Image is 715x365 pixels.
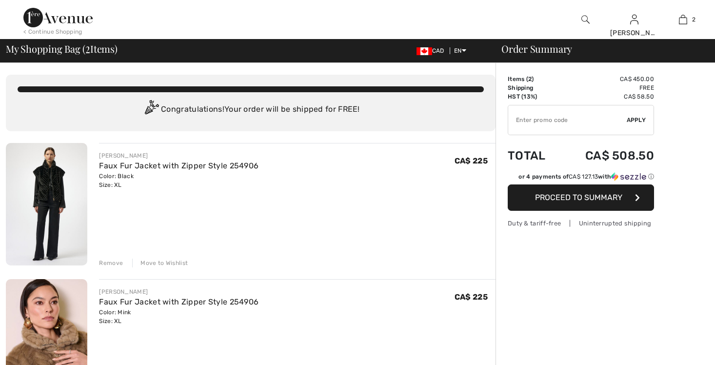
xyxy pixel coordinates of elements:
[569,173,598,180] span: CA$ 127.13
[528,76,532,82] span: 2
[417,47,448,54] span: CAD
[559,75,654,83] td: CA$ 450.00
[559,92,654,101] td: CA$ 58.50
[85,41,90,54] span: 2
[627,116,646,124] span: Apply
[659,14,707,25] a: 2
[99,308,258,325] div: Color: Mink Size: XL
[559,83,654,92] td: Free
[23,27,82,36] div: < Continue Shopping
[581,14,590,25] img: search the website
[99,172,258,189] div: Color: Black Size: XL
[132,259,188,267] div: Move to Wishlist
[508,83,559,92] td: Shipping
[508,75,559,83] td: Items ( )
[99,161,258,170] a: Faux Fur Jacket with Zipper Style 254906
[23,8,93,27] img: 1ère Avenue
[508,92,559,101] td: HST (13%)
[508,172,654,184] div: or 4 payments ofCA$ 127.13withSezzle Click to learn more about Sezzle
[630,14,638,25] img: My Info
[6,44,118,54] span: My Shopping Bag ( Items)
[508,184,654,211] button: Proceed to Summary
[99,259,123,267] div: Remove
[454,47,466,54] span: EN
[18,100,484,120] div: Congratulations! Your order will be shipped for FREE!
[692,15,695,24] span: 2
[455,292,488,302] span: CA$ 225
[611,172,646,181] img: Sezzle
[559,139,654,172] td: CA$ 508.50
[99,287,258,296] div: [PERSON_NAME]
[455,156,488,165] span: CA$ 225
[508,219,654,228] div: Duty & tariff-free | Uninterrupted shipping
[508,139,559,172] td: Total
[630,15,638,24] a: Sign In
[508,105,627,135] input: Promo code
[99,151,258,160] div: [PERSON_NAME]
[490,44,709,54] div: Order Summary
[535,193,622,202] span: Proceed to Summary
[518,172,654,181] div: or 4 payments of with
[99,297,258,306] a: Faux Fur Jacket with Zipper Style 254906
[679,14,687,25] img: My Bag
[417,47,432,55] img: Canadian Dollar
[141,100,161,120] img: Congratulation2.svg
[610,28,658,38] div: [PERSON_NAME]
[6,143,87,265] img: Faux Fur Jacket with Zipper Style 254906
